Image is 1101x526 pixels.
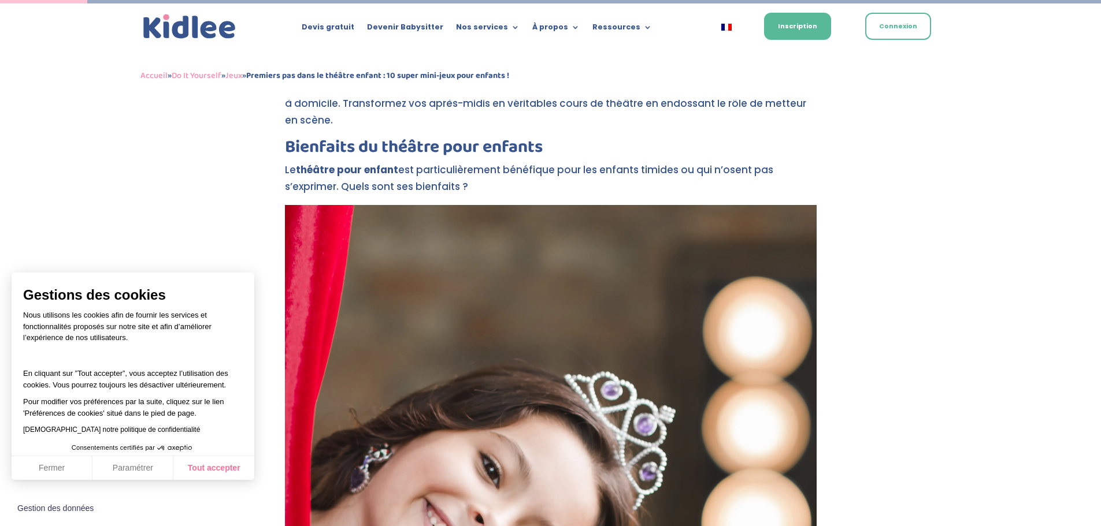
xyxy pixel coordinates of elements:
p: Le est particulièrement bénéfique pour les enfants timides ou qui n’osent pas s’exprimer. Quels s... [285,162,817,205]
a: Accueil [140,69,168,83]
button: Tout accepter [173,456,254,480]
span: » » » [140,69,509,83]
button: Consentements certifiés par [66,441,200,456]
strong: théâtre pour enfant [296,163,398,177]
span: Gestion des données [17,503,94,514]
img: logo_kidlee_bleu [140,12,239,42]
h2: Bienfaits du théâtre pour enfants [285,139,817,162]
a: Nos services [456,23,520,36]
strong: Premiers pas dans le théâtre enfant : 10 super mini-jeux pour enfants ! [246,69,509,83]
img: Français [721,24,732,31]
a: À propos [532,23,580,36]
button: Fermer [12,456,92,480]
a: Devis gratuit [302,23,354,36]
span: Consentements certifiés par [72,445,155,451]
a: [DEMOGRAPHIC_DATA] notre politique de confidentialité [23,426,200,434]
a: Inscription [764,13,831,40]
a: Devenir Babysitter [367,23,443,36]
a: Jeux [225,69,242,83]
a: Kidlee Logo [140,12,239,42]
svg: Axeptio [157,431,192,465]
button: Fermer le widget sans consentement [10,497,101,521]
a: Do It Yourself [172,69,221,83]
button: Paramétrer [92,456,173,480]
a: Ressources [592,23,652,36]
p: En cliquant sur ”Tout accepter”, vous acceptez l’utilisation des cookies. Vous pourrez toujours l... [23,357,243,391]
p: Pour modifier vos préférences par la suite, cliquez sur le lien 'Préférences de cookies' situé da... [23,396,243,419]
a: Connexion [865,13,931,40]
p: Nous utilisons les cookies afin de fournir les services et fonctionnalités proposés sur notre sit... [23,309,243,351]
span: Gestions des cookies [23,286,243,304]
